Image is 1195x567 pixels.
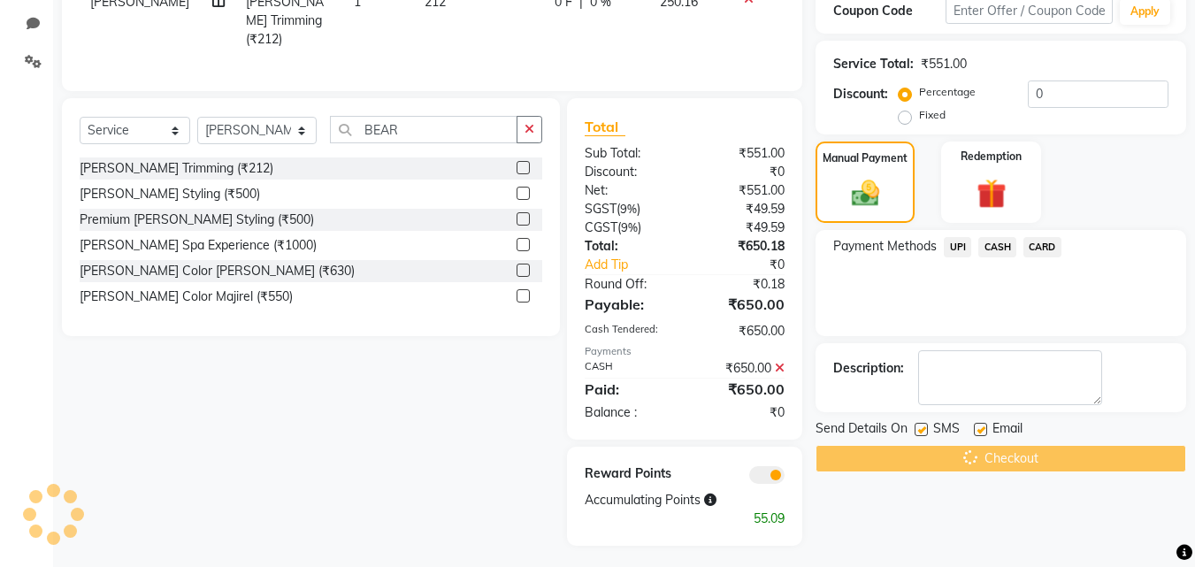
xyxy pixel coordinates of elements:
[685,163,798,181] div: ₹0
[685,237,798,256] div: ₹650.18
[571,464,685,484] div: Reward Points
[585,344,785,359] div: Payments
[571,237,685,256] div: Total:
[571,379,685,400] div: Paid:
[961,149,1022,165] label: Redemption
[919,107,946,123] label: Fixed
[620,202,637,216] span: 9%
[685,379,798,400] div: ₹650.00
[933,419,960,441] span: SMS
[944,237,971,257] span: UPI
[685,200,798,218] div: ₹49.59
[571,491,741,510] div: Accumulating Points
[1023,237,1061,257] span: CARD
[685,294,798,315] div: ₹650.00
[571,181,685,200] div: Net:
[80,287,293,306] div: [PERSON_NAME] Color Majirel (₹550)
[571,218,685,237] div: ( )
[571,200,685,218] div: ( )
[80,159,273,178] div: [PERSON_NAME] Trimming (₹212)
[571,322,685,341] div: Cash Tendered:
[704,256,799,274] div: ₹0
[571,163,685,181] div: Discount:
[571,256,703,274] a: Add Tip
[571,144,685,163] div: Sub Total:
[685,403,798,422] div: ₹0
[833,85,888,103] div: Discount:
[685,322,798,341] div: ₹650.00
[921,55,967,73] div: ₹551.00
[685,218,798,237] div: ₹49.59
[833,237,937,256] span: Payment Methods
[919,84,976,100] label: Percentage
[571,275,685,294] div: Round Off:
[571,510,798,528] div: 55.09
[571,359,685,378] div: CASH
[571,294,685,315] div: Payable:
[571,403,685,422] div: Balance :
[833,55,914,73] div: Service Total:
[330,116,518,143] input: Search or Scan
[978,237,1016,257] span: CASH
[585,219,617,235] span: CGST
[621,220,638,234] span: 9%
[968,175,1015,211] img: _gift.svg
[833,2,945,20] div: Coupon Code
[685,181,798,200] div: ₹551.00
[843,177,888,209] img: _cash.svg
[80,185,260,203] div: [PERSON_NAME] Styling (₹500)
[816,419,908,441] span: Send Details On
[80,262,355,280] div: [PERSON_NAME] Color [PERSON_NAME] (₹630)
[823,150,908,166] label: Manual Payment
[685,275,798,294] div: ₹0.18
[80,211,314,229] div: Premium [PERSON_NAME] Styling (₹500)
[685,359,798,378] div: ₹650.00
[992,419,1023,441] span: Email
[833,359,904,378] div: Description:
[585,201,617,217] span: SGST
[80,236,317,255] div: [PERSON_NAME] Spa Experience (₹1000)
[685,144,798,163] div: ₹551.00
[585,118,625,136] span: Total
